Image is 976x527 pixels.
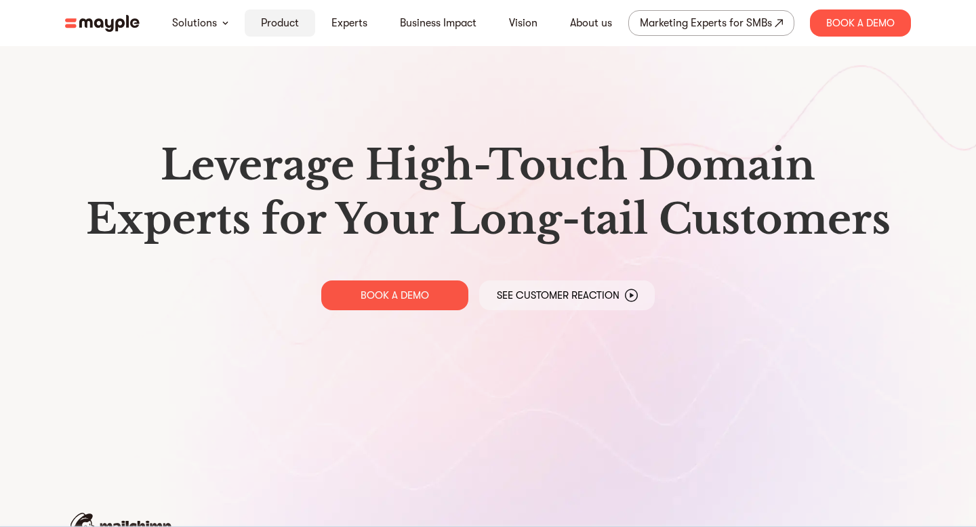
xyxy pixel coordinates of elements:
[172,15,217,31] a: Solutions
[261,15,299,31] a: Product
[570,15,612,31] a: About us
[810,9,911,37] div: Book A Demo
[65,15,140,32] img: mayple-logo
[361,289,429,302] p: BOOK A DEMO
[321,280,468,310] a: BOOK A DEMO
[76,138,900,247] h1: Leverage High-Touch Domain Experts for Your Long-tail Customers
[400,15,476,31] a: Business Impact
[222,21,228,25] img: arrow-down
[628,10,794,36] a: Marketing Experts for SMBs
[640,14,772,33] div: Marketing Experts for SMBs
[497,289,619,302] p: See Customer Reaction
[509,15,537,31] a: Vision
[479,280,655,310] a: See Customer Reaction
[331,15,367,31] a: Experts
